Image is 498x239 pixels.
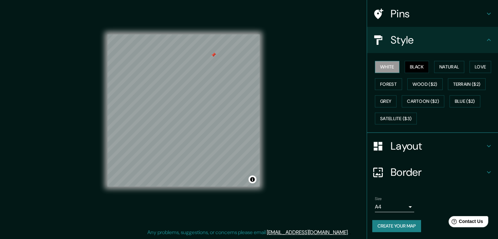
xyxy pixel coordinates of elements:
h4: Border [391,166,485,179]
label: Size [375,196,382,202]
button: Natural [434,61,464,73]
div: . [350,229,351,236]
button: Satellite ($3) [375,113,417,125]
button: Terrain ($2) [448,78,486,90]
canvas: Map [107,34,260,187]
button: Create your map [372,220,421,232]
h4: Layout [391,139,485,153]
iframe: Help widget launcher [440,213,491,232]
p: Any problems, suggestions, or concerns please email . [147,229,349,236]
button: Cartoon ($2) [402,95,444,107]
a: [EMAIL_ADDRESS][DOMAIN_NAME] [267,229,348,236]
h4: Pins [391,7,485,20]
button: Love [470,61,491,73]
div: Border [367,159,498,185]
button: Black [405,61,429,73]
button: Toggle attribution [249,175,256,183]
div: Pins [367,1,498,27]
div: Style [367,27,498,53]
div: Layout [367,133,498,159]
button: White [375,61,399,73]
div: A4 [375,202,414,212]
button: Blue ($2) [450,95,480,107]
button: Wood ($2) [407,78,443,90]
h4: Style [391,33,485,46]
button: Forest [375,78,402,90]
button: Grey [375,95,397,107]
div: . [349,229,350,236]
